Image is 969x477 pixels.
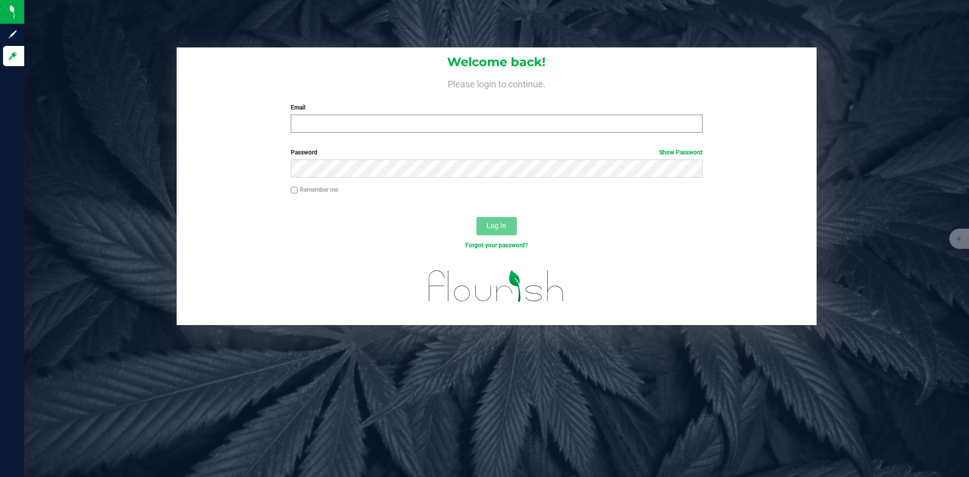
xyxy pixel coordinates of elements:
[177,56,817,69] h1: Welcome back!
[291,187,298,194] input: Remember me
[291,103,702,112] label: Email
[659,149,703,156] a: Show Password
[476,217,517,235] button: Log In
[8,51,18,61] inline-svg: Log in
[8,29,18,39] inline-svg: Sign up
[291,149,317,156] span: Password
[416,260,576,312] img: flourish_logo.svg
[465,242,528,249] a: Forgot your password?
[291,185,338,194] label: Remember me
[487,222,506,230] span: Log In
[177,77,817,89] h4: Please login to continue.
